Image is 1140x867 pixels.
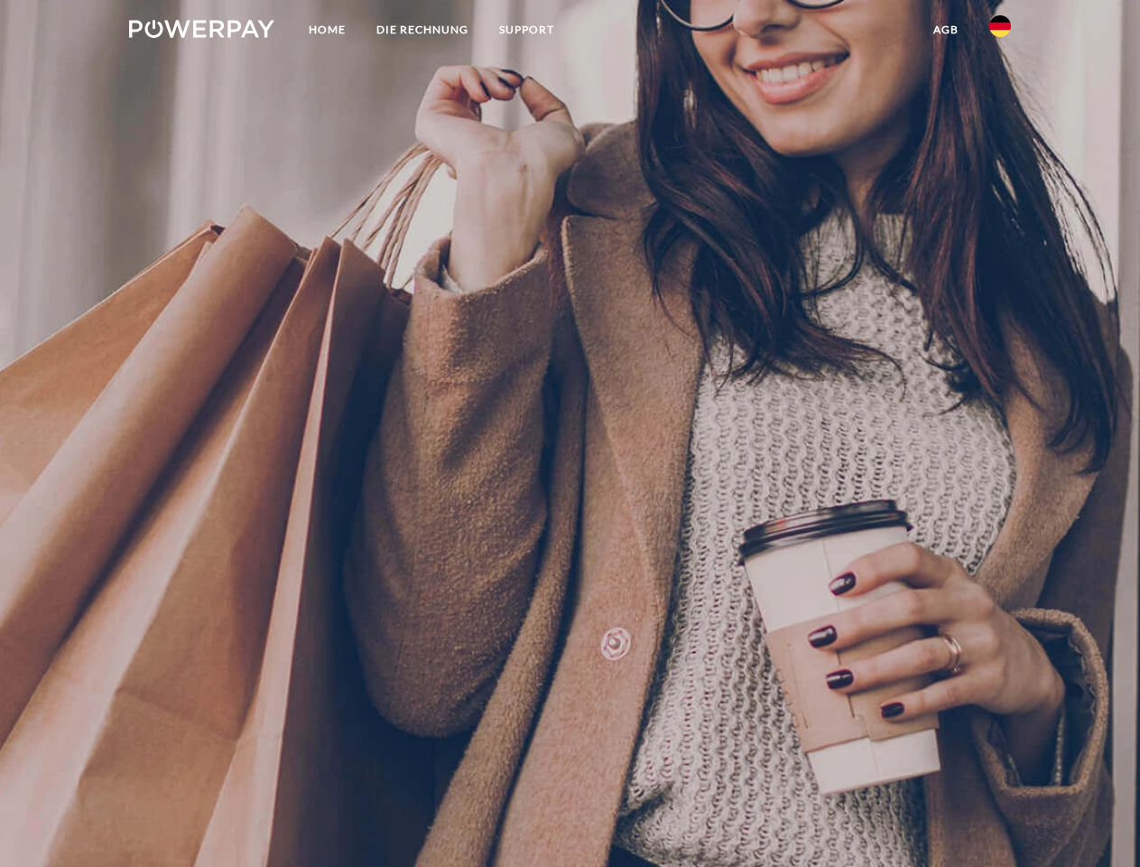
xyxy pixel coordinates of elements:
[361,14,484,46] a: DIE RECHNUNG
[484,14,570,46] a: SUPPORT
[918,14,974,46] a: agb
[989,15,1011,37] img: de
[293,14,361,46] a: Home
[129,20,274,38] img: logo-powerpay-white.svg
